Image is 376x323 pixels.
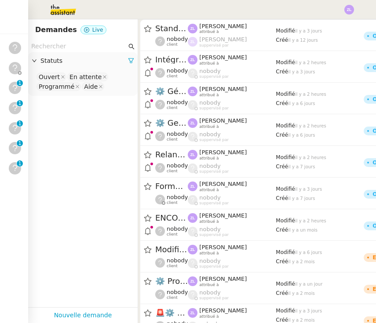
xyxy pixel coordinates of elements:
[39,73,60,81] div: Ouvert
[167,131,188,137] span: nobody
[199,93,219,98] span: attribué à
[199,201,229,206] span: suppervisé par
[167,36,188,42] span: nobody
[167,74,178,79] span: client
[188,87,197,96] img: svg
[188,54,276,65] app-user-label: attribué à
[295,218,326,223] span: il y a 2 heures
[288,196,315,201] span: il y a 7 jours
[276,123,295,129] span: Modifié
[54,310,112,320] a: Nouvelle demande
[199,181,247,187] span: [PERSON_NAME]
[295,29,322,33] span: il y a 3 jours
[188,118,197,128] img: svg
[37,73,66,81] nz-select-item: Ouvert
[69,73,102,81] div: En attente
[188,36,276,47] app-user-label: suppervisé par
[276,59,295,65] span: Modifié
[199,296,229,301] span: suppervisé par
[167,105,178,110] span: client
[288,291,315,296] span: il y a 2 mois
[199,23,247,29] span: [PERSON_NAME]
[188,23,276,34] app-user-label: attribué à
[199,232,229,237] span: suppervisé par
[28,52,138,69] div: Statuts
[199,289,220,296] span: nobody
[288,101,315,106] span: il y a 6 jours
[276,28,295,34] span: Modifié
[167,67,188,74] span: nobody
[155,309,188,317] span: ⚙️ MAJ Suivi inscriptions et contrats de formation
[199,43,229,48] span: suppervisé par
[295,187,322,192] span: il y a 3 jours
[188,131,276,142] app-user-label: suppervisé par
[199,117,247,124] span: [PERSON_NAME]
[155,308,165,317] span: 🚨
[199,258,220,264] span: nobody
[155,277,188,285] span: ⚙️ Procédure : Suivi des alternants - dynamique
[199,149,247,156] span: [PERSON_NAME]
[39,83,74,91] div: Programmé
[288,38,318,43] span: il y a 12 jours
[67,73,108,81] nz-select-item: En attente
[167,232,178,237] span: client
[199,283,219,287] span: attribué à
[295,92,326,97] span: il y a 2 heures
[167,169,178,174] span: client
[199,74,229,79] span: suppervisé par
[188,181,276,192] app-user-label: attribué à
[188,258,276,269] app-user-label: suppervisé par
[17,80,23,86] nz-badge-sup: 1
[199,156,219,161] span: attribué à
[188,213,197,223] img: svg
[155,257,188,269] app-user-detailed-label: client
[199,212,247,219] span: [PERSON_NAME]
[40,56,128,66] span: Statuts
[155,119,188,127] span: ⚙️ Gestion boite mail Outlook
[276,154,295,160] span: Modifié
[199,29,219,34] span: attribué à
[92,27,103,33] span: Live
[18,80,22,88] p: 1
[188,244,276,255] app-user-label: attribué à
[167,162,188,169] span: nobody
[199,61,219,66] span: attribué à
[188,24,197,33] img: svg
[155,289,188,300] app-user-detailed-label: client
[188,117,276,129] app-user-label: attribué à
[155,56,188,64] span: Intégrer l'événement dans le fichier
[276,91,295,97] span: Modifié
[155,162,188,174] app-user-detailed-label: client
[155,25,188,33] span: Standard - Gestion des appels entrants - octobre 2025
[199,194,220,201] span: nobody
[167,257,188,264] span: nobody
[276,100,288,106] span: Créé
[276,290,288,296] span: Créé
[188,245,197,254] img: svg
[167,99,188,105] span: nobody
[199,163,220,169] span: nobody
[188,289,276,301] app-user-label: suppervisé par
[188,276,197,286] img: svg
[188,194,276,206] app-user-label: suppervisé par
[155,194,188,205] app-user-detailed-label: client
[276,308,295,314] span: Modifié
[199,226,220,232] span: nobody
[276,281,295,287] span: Modifié
[167,264,178,269] span: client
[288,228,318,232] span: il y a un mois
[288,164,315,169] span: il y a 7 jours
[295,123,326,128] span: il y a 2 heures
[18,100,22,108] p: 1
[344,5,354,15] img: svg
[188,181,197,191] img: svg
[188,55,197,65] img: svg
[82,82,104,91] nz-select-item: Aide
[199,219,219,224] span: attribué à
[276,258,288,265] span: Créé
[276,163,288,170] span: Créé
[199,36,247,43] span: [PERSON_NAME]
[188,37,197,47] img: svg
[199,169,229,174] span: suppervisé par
[295,155,326,160] span: il y a 2 heures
